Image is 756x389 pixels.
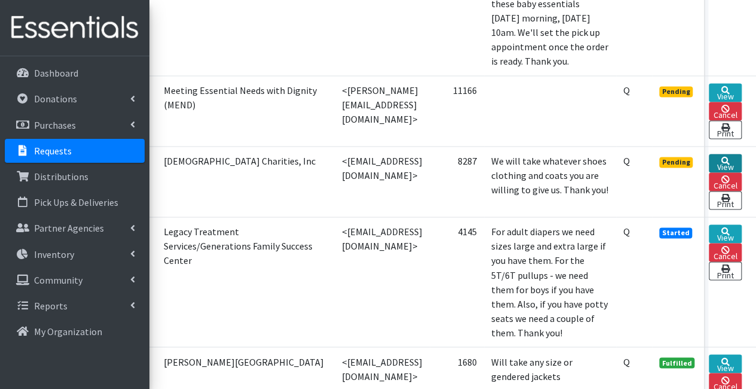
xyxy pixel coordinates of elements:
[335,146,430,217] td: <[EMAIL_ADDRESS][DOMAIN_NAME]>
[5,113,145,137] a: Purchases
[157,217,335,347] td: Legacy Treatment Services/Generations Family Success Center
[709,224,742,243] a: View
[709,120,742,139] a: Print
[157,75,335,146] td: Meeting Essential Needs with Dignity (MEND)
[709,191,742,209] a: Print
[34,326,102,338] p: My Organization
[157,146,335,217] td: [DEMOGRAPHIC_DATA] Charities, Inc
[659,227,693,238] span: Started
[430,217,484,347] td: 4145
[34,119,76,131] p: Purchases
[34,145,72,157] p: Requests
[5,268,145,292] a: Community
[659,157,693,168] span: Pending
[659,357,695,368] span: Fulfilled
[34,248,74,260] p: Inventory
[34,300,68,312] p: Reports
[709,83,742,102] a: View
[34,196,118,208] p: Pick Ups & Deliveries
[5,294,145,318] a: Reports
[484,146,616,217] td: We will take whatever shoes clothing and coats you are willing to give us. Thank you!
[709,262,742,280] a: Print
[34,67,78,79] p: Dashboard
[34,222,104,234] p: Partner Agencies
[5,61,145,85] a: Dashboard
[709,354,742,373] a: View
[709,154,742,172] a: View
[34,274,82,286] p: Community
[659,86,693,97] span: Pending
[709,102,742,120] a: Cancel
[5,165,145,189] a: Distributions
[335,75,430,146] td: <[PERSON_NAME][EMAIL_ADDRESS][DOMAIN_NAME]>
[709,243,742,262] a: Cancel
[34,93,77,105] p: Donations
[623,84,630,96] abbr: Quantity
[430,75,484,146] td: 11166
[5,87,145,111] a: Donations
[335,217,430,347] td: <[EMAIL_ADDRESS][DOMAIN_NAME]>
[709,172,742,191] a: Cancel
[5,8,145,48] img: HumanEssentials
[34,171,88,183] p: Distributions
[5,320,145,344] a: My Organization
[5,139,145,163] a: Requests
[623,355,630,367] abbr: Quantity
[430,146,484,217] td: 8287
[5,216,145,240] a: Partner Agencies
[5,190,145,214] a: Pick Ups & Deliveries
[623,226,630,238] abbr: Quantity
[623,155,630,167] abbr: Quantity
[484,217,616,347] td: For adult diapers we need sizes large and extra large if you have them. For the 5T/6T pullups - w...
[5,242,145,266] a: Inventory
